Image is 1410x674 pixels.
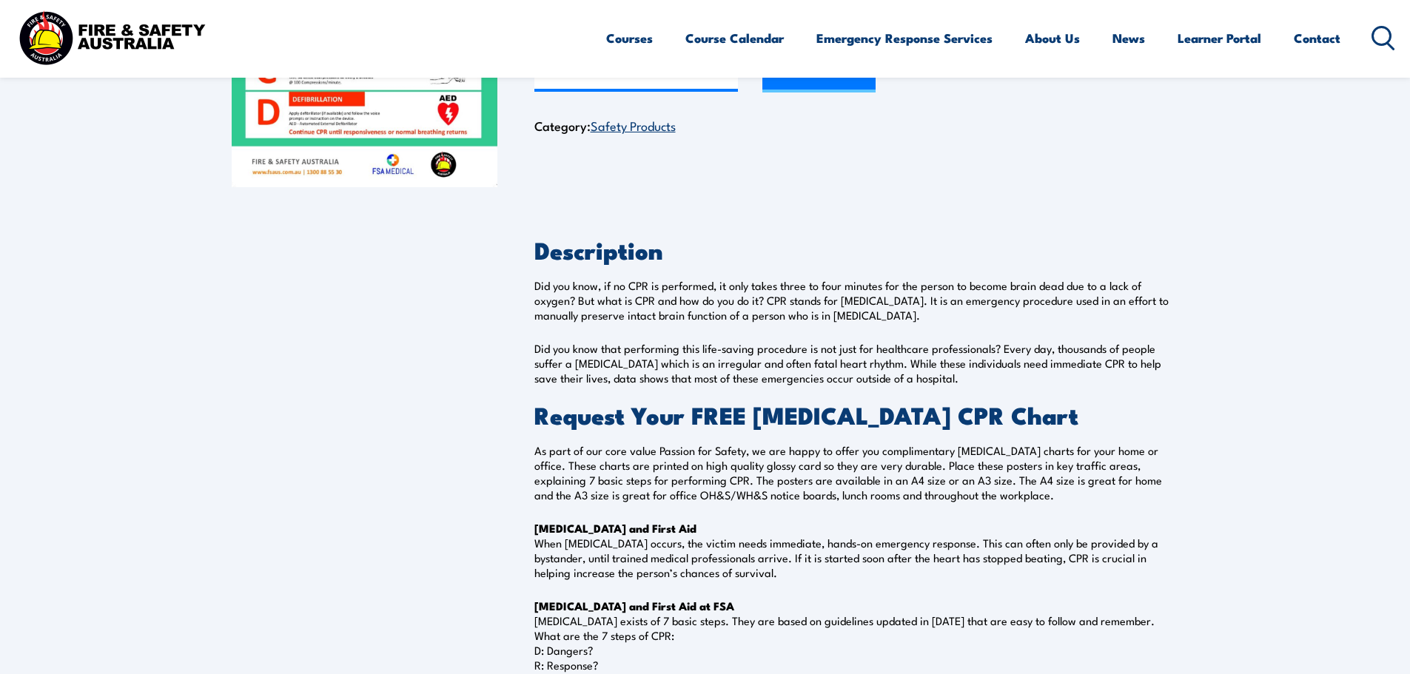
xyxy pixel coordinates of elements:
span: Category: [534,116,676,135]
a: About Us [1025,18,1080,58]
h2: Request Your FREE [MEDICAL_DATA] CPR Chart [534,404,1179,425]
a: Courses [606,18,653,58]
p: As part of our core value Passion for Safety, we are happy to offer you complimentary [MEDICAL_DA... [534,443,1179,502]
p: Did you know, if no CPR is performed, it only takes three to four minutes for the person to becom... [534,278,1179,323]
strong: [MEDICAL_DATA] and First Aid at FSA [534,597,734,614]
strong: [MEDICAL_DATA] and First Aid [534,519,696,536]
p: Did you know that performing this life-saving procedure is not just for healthcare professionals?... [534,341,1179,385]
a: Contact [1294,18,1340,58]
a: Learner Portal [1178,18,1261,58]
a: Course Calendar [685,18,784,58]
p: When [MEDICAL_DATA] occurs, the victim needs immediate, hands-on emergency response. This can oft... [534,521,1179,580]
a: Emergency Response Services [816,18,993,58]
a: Safety Products [591,116,676,134]
h2: Description [534,239,1179,260]
a: News [1112,18,1145,58]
